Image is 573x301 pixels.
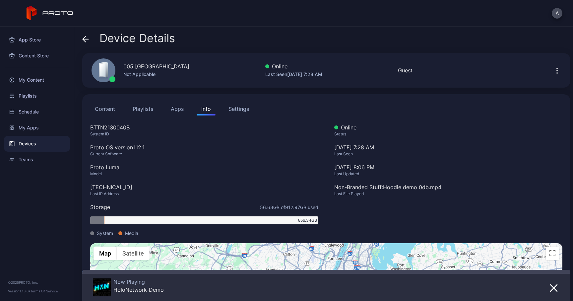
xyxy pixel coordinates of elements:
div: Last Seen [334,151,562,157]
span: Media [125,230,138,237]
div: Info [201,105,211,113]
a: Schedule [4,104,70,120]
div: [DATE] 7:28 AM [334,143,562,163]
div: Status [334,131,562,137]
span: Version 1.13.0 • [8,289,31,293]
div: [DATE] 8:06 PM [334,163,562,171]
a: My Content [4,72,70,88]
div: © 2025 PROTO, Inc. [8,280,66,285]
div: Guest [398,66,413,74]
button: Apps [166,102,188,115]
div: Proto OS version 1.12.1 [90,143,318,151]
div: Last Seen [DATE] 7:28 AM [265,70,322,78]
div: Online [265,62,322,70]
div: System ID [90,131,318,137]
button: Content [90,102,120,115]
button: Show street map [94,247,117,260]
div: Storage [90,203,110,211]
button: Show satellite imagery [117,247,150,260]
div: Last Updated [334,171,562,177]
div: Last File Played [334,191,562,196]
div: BTTN2130040B [90,123,318,131]
a: Devices [4,136,70,152]
span: Device Details [99,32,175,44]
div: Current Software [90,151,318,157]
a: Terms Of Service [31,289,58,293]
div: Settings [228,105,249,113]
div: Proto Luma [90,163,318,171]
a: Teams [4,152,70,168]
button: Settings [224,102,254,115]
div: Now Playing [113,278,164,285]
button: Toggle fullscreen view [546,247,559,260]
a: Content Store [4,48,70,64]
div: HoloNetwork-Demo [113,286,164,293]
button: Playlists [128,102,158,115]
div: Last IP Address [90,191,318,196]
div: 005 [GEOGRAPHIC_DATA] [123,62,189,70]
a: Playlists [4,88,70,104]
button: Info [197,102,216,115]
button: A [552,8,562,19]
div: Not Applicable [123,70,189,78]
div: Model [90,171,318,177]
span: System [97,230,113,237]
div: [TECHNICAL_ID] [90,183,318,191]
div: Online [334,123,562,131]
span: 56.63 GB of 912.97 GB used [260,204,318,211]
a: App Store [4,32,70,48]
a: My Apps [4,120,70,136]
div: Non-Branded Stuff: Hoodie demo 0db.mp4 [334,183,562,191]
span: 856.34 GB [298,217,317,223]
